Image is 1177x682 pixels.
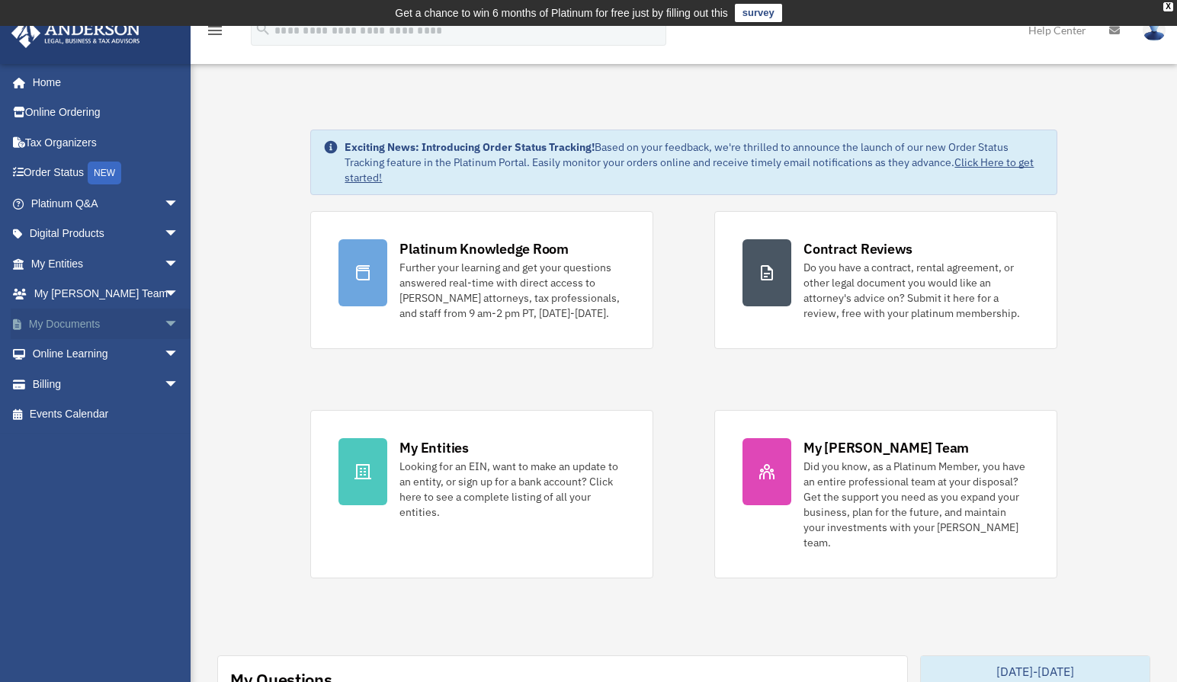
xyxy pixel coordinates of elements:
a: My [PERSON_NAME] Team Did you know, as a Platinum Member, you have an entire professional team at... [714,410,1057,578]
span: arrow_drop_down [164,279,194,310]
a: Digital Productsarrow_drop_down [11,219,202,249]
div: Do you have a contract, rental agreement, or other legal document you would like an attorney's ad... [803,260,1029,321]
div: Based on your feedback, we're thrilled to announce the launch of our new Order Status Tracking fe... [345,139,1044,185]
a: Events Calendar [11,399,202,430]
a: Platinum Q&Aarrow_drop_down [11,188,202,219]
a: My Entitiesarrow_drop_down [11,248,202,279]
i: menu [206,21,224,40]
div: Did you know, as a Platinum Member, you have an entire professional team at your disposal? Get th... [803,459,1029,550]
div: My [PERSON_NAME] Team [803,438,969,457]
span: arrow_drop_down [164,248,194,280]
img: Anderson Advisors Platinum Portal [7,18,145,48]
a: Home [11,67,194,98]
div: Further your learning and get your questions answered real-time with direct access to [PERSON_NAM... [399,260,625,321]
a: My Entities Looking for an EIN, want to make an update to an entity, or sign up for a bank accoun... [310,410,653,578]
div: Contract Reviews [803,239,912,258]
span: arrow_drop_down [164,309,194,340]
i: search [255,21,271,37]
div: Get a chance to win 6 months of Platinum for free just by filling out this [395,4,728,22]
a: Online Learningarrow_drop_down [11,339,202,370]
div: Looking for an EIN, want to make an update to an entity, or sign up for a bank account? Click her... [399,459,625,520]
a: My [PERSON_NAME] Teamarrow_drop_down [11,279,202,309]
span: arrow_drop_down [164,219,194,250]
span: arrow_drop_down [164,339,194,370]
a: Order StatusNEW [11,158,202,189]
a: Tax Organizers [11,127,202,158]
div: close [1163,2,1173,11]
a: Click Here to get started! [345,155,1034,184]
a: Billingarrow_drop_down [11,369,202,399]
a: Online Ordering [11,98,202,128]
strong: Exciting News: Introducing Order Status Tracking! [345,140,595,154]
a: Platinum Knowledge Room Further your learning and get your questions answered real-time with dire... [310,211,653,349]
span: arrow_drop_down [164,369,194,400]
div: My Entities [399,438,468,457]
span: arrow_drop_down [164,188,194,219]
div: Platinum Knowledge Room [399,239,569,258]
img: User Pic [1143,19,1166,41]
a: Contract Reviews Do you have a contract, rental agreement, or other legal document you would like... [714,211,1057,349]
a: survey [735,4,782,22]
a: My Documentsarrow_drop_down [11,309,202,339]
a: menu [206,27,224,40]
div: NEW [88,162,121,184]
